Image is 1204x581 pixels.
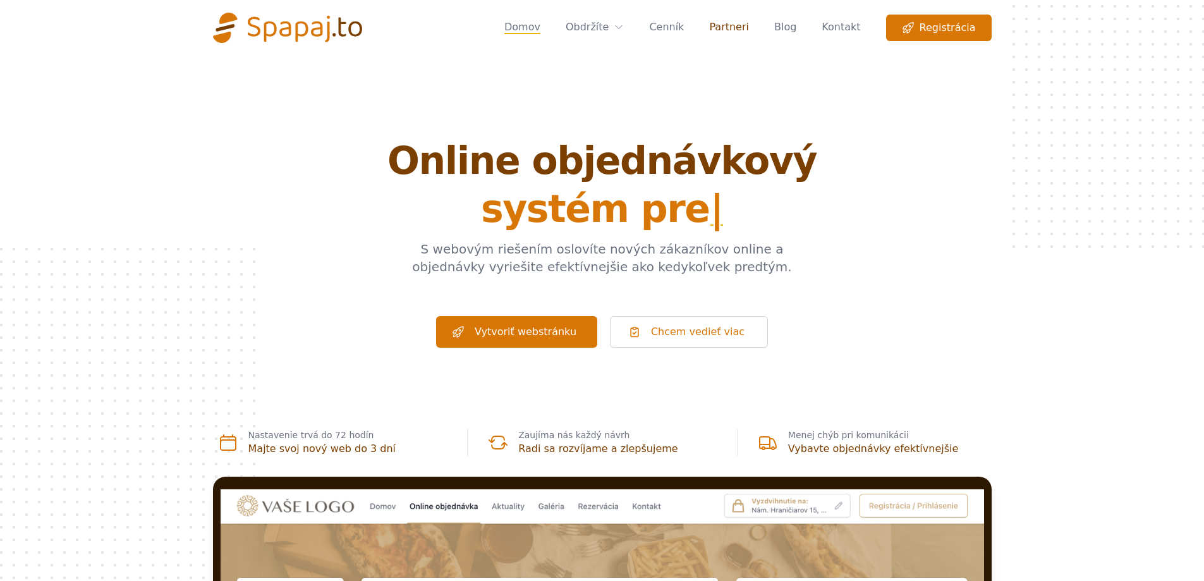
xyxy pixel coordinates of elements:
a: Registrácia [886,15,992,41]
a: Kontakt [822,15,860,41]
h3: Vybavte objednávky efektívnejšie [788,441,987,456]
span: systém pre [213,190,992,228]
p: Nastavenie trvá do 72 hodín [248,429,447,441]
span: | [710,187,723,231]
a: Blog [774,15,796,41]
a: Domov [504,15,540,41]
a: Obdržíte [566,20,624,35]
h3: Majte svoj nový web do 3 dní [248,441,447,456]
nav: Global [213,15,992,40]
p: Menej chýb pri komunikácii [788,429,987,441]
span: Registrácia [902,20,976,35]
a: Partneri [709,15,749,41]
a: Vytvoriť webstránku [436,316,597,348]
h3: Radi sa rozvíjame a zlepšujeme [518,441,717,456]
a: Chcem vedieť viac [610,316,768,348]
span: Online objednávkový [213,142,992,180]
p: S webovým riešením oslovíte nových zákazníkov online a objednávky vyriešite efektívnejšie ako ked... [390,240,815,276]
p: Zaujíma nás každý návrh [518,429,717,441]
a: Cenník [649,15,684,41]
